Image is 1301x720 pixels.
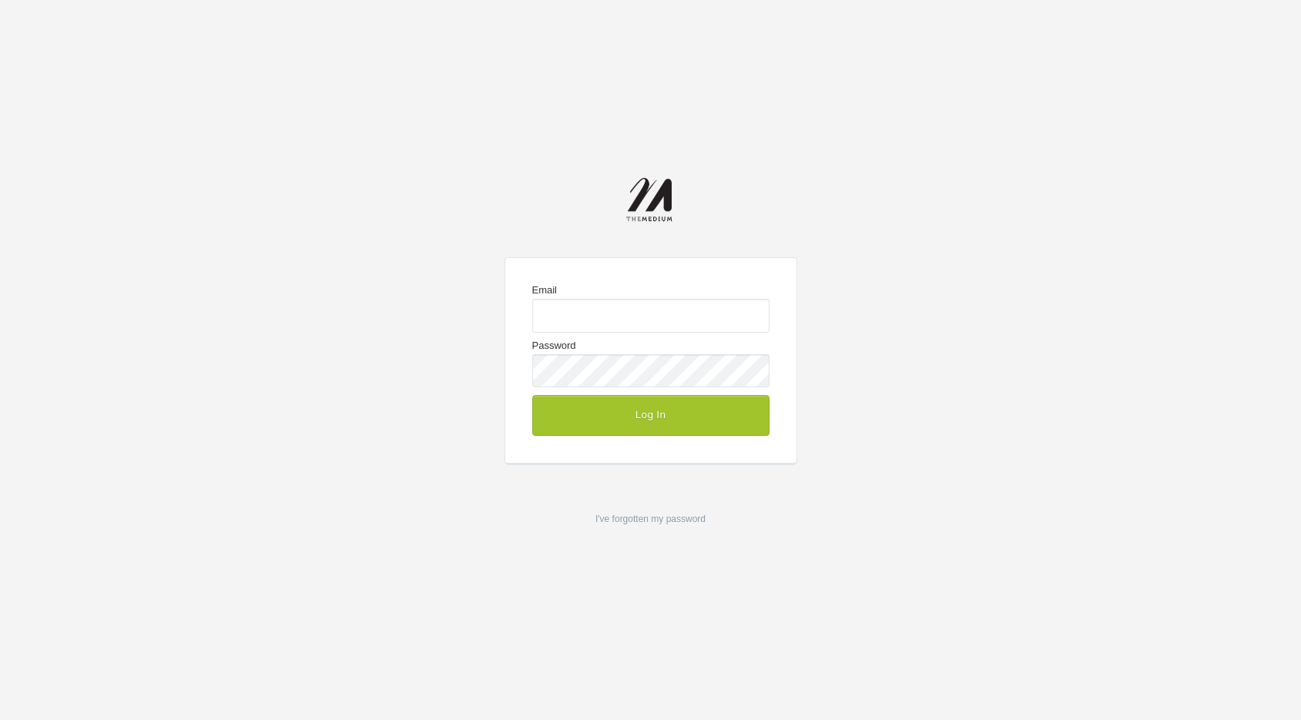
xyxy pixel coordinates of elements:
input: Email [532,299,770,332]
input: Password [532,354,770,387]
label: Email [532,285,770,332]
a: I've forgotten my password [595,514,706,524]
button: Log In [532,395,770,435]
label: Password [532,340,770,387]
img: themediumnet-logo_20140702131735.png [626,178,675,224]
